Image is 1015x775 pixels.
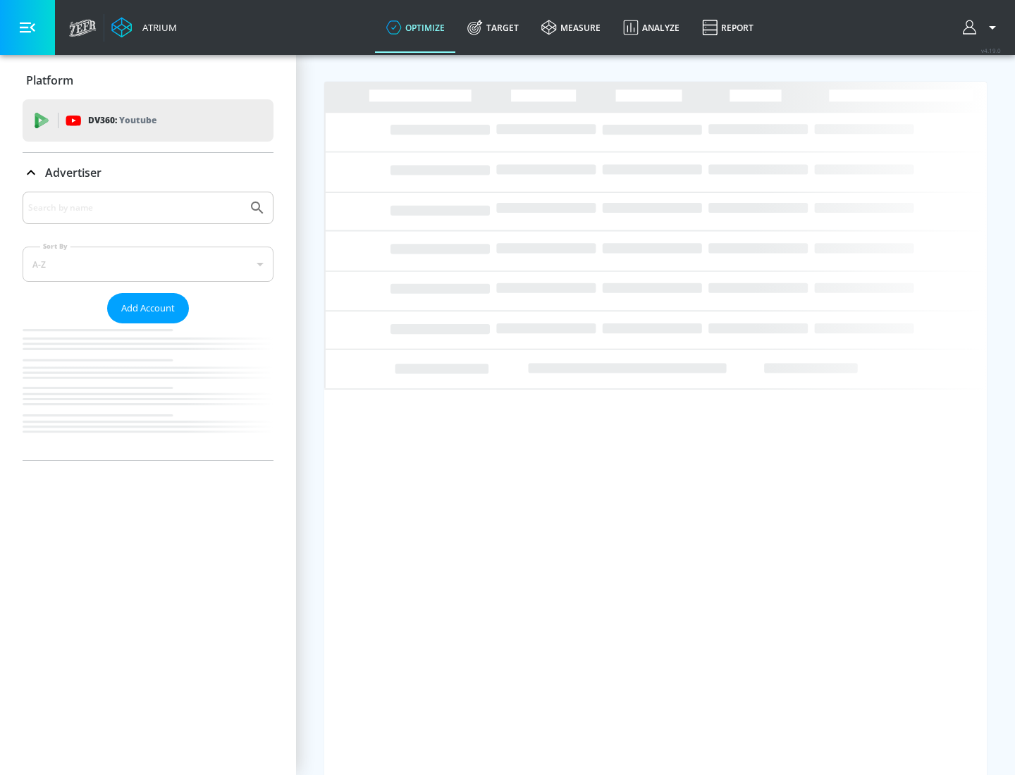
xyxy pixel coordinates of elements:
[23,153,273,192] div: Advertiser
[23,99,273,142] div: DV360: Youtube
[88,113,156,128] p: DV360:
[121,300,175,316] span: Add Account
[375,2,456,53] a: optimize
[981,46,1001,54] span: v 4.19.0
[137,21,177,34] div: Atrium
[23,192,273,460] div: Advertiser
[530,2,612,53] a: measure
[111,17,177,38] a: Atrium
[107,293,189,323] button: Add Account
[612,2,691,53] a: Analyze
[119,113,156,128] p: Youtube
[23,247,273,282] div: A-Z
[40,242,70,251] label: Sort By
[23,323,273,460] nav: list of Advertiser
[456,2,530,53] a: Target
[691,2,765,53] a: Report
[23,61,273,100] div: Platform
[45,165,101,180] p: Advertiser
[26,73,73,88] p: Platform
[28,199,242,217] input: Search by name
